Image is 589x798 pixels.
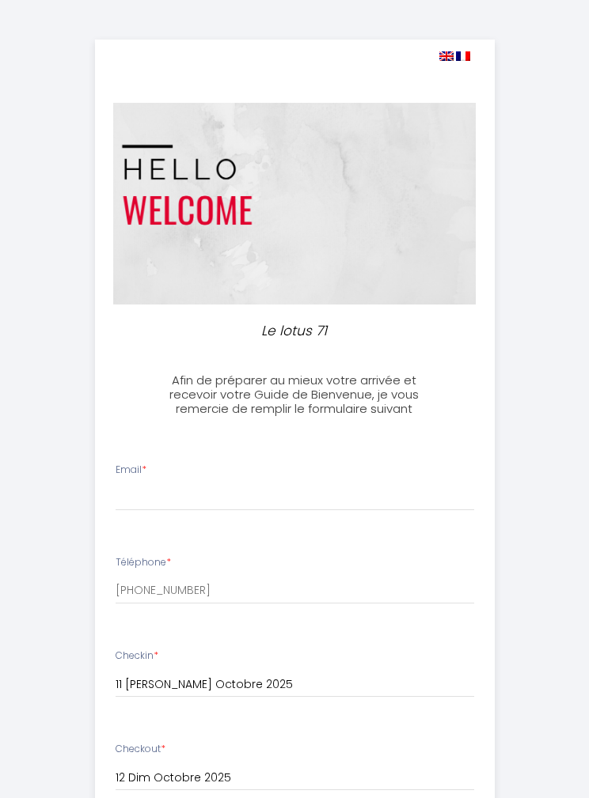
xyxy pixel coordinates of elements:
p: Le lotus 71 [172,320,416,342]
label: Email [116,463,146,478]
img: fr.png [456,51,470,61]
label: Checkin [116,649,158,664]
h3: Afin de préparer au mieux votre arrivée et recevoir votre Guide de Bienvenue, je vous remercie de... [165,373,424,416]
label: Téléphone [116,555,171,570]
img: en.png [439,51,454,61]
label: Checkout [116,742,165,757]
